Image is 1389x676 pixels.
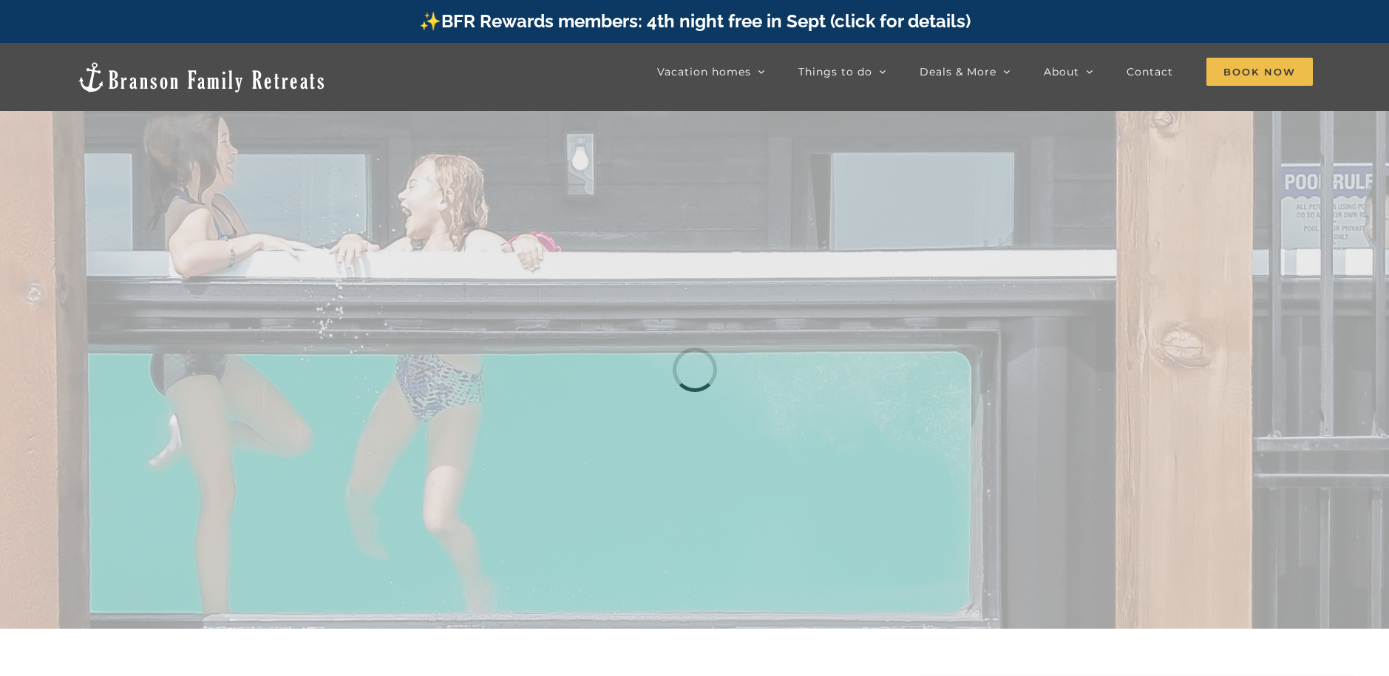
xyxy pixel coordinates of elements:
a: Deals & More [920,57,1011,87]
span: Book Now [1206,58,1313,86]
img: Branson Family Retreats Logo [76,61,327,94]
span: Things to do [798,67,872,77]
a: Book Now [1206,57,1313,87]
span: Contact [1127,67,1173,77]
span: Deals & More [920,67,996,77]
nav: Main Menu [657,57,1313,87]
span: Vacation homes [657,67,751,77]
a: Contact [1127,57,1173,87]
a: About [1044,57,1093,87]
a: ✨BFR Rewards members: 4th night free in Sept (click for details) [419,10,971,32]
a: Things to do [798,57,886,87]
span: About [1044,67,1079,77]
a: Vacation homes [657,57,765,87]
